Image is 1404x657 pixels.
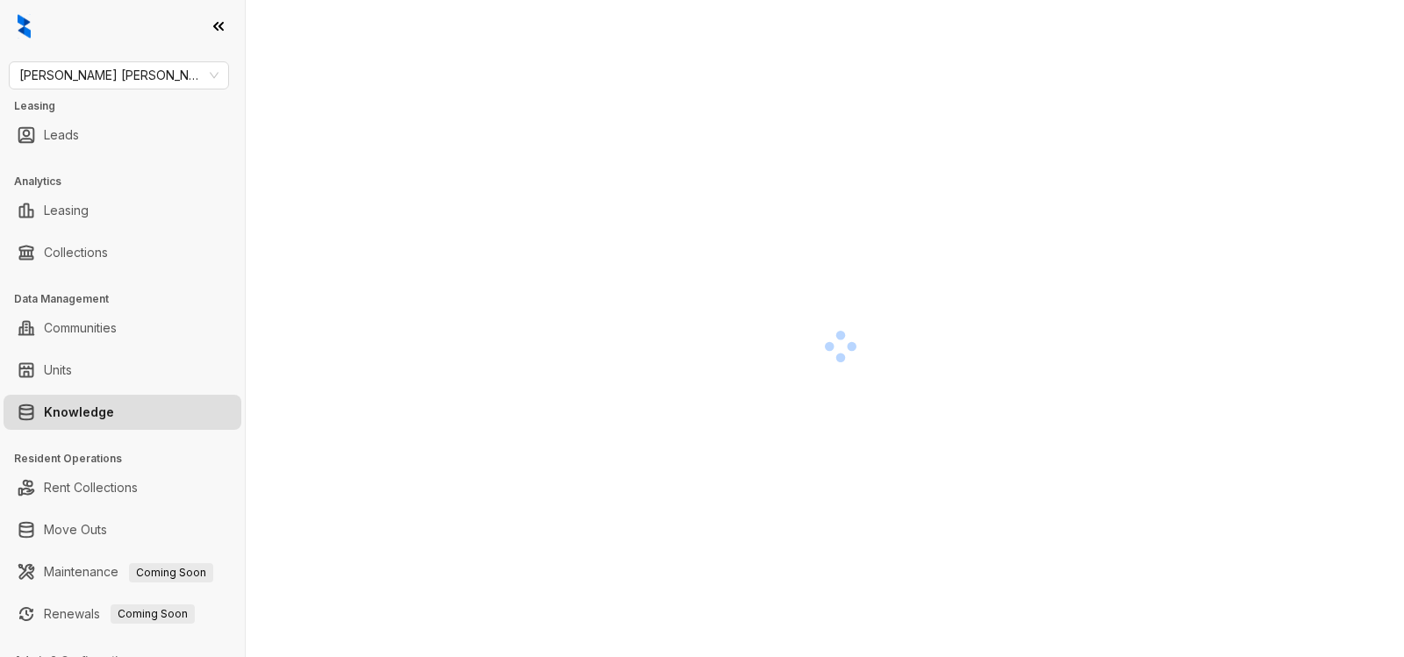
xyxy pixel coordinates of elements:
li: Renewals [4,596,241,632]
h3: Data Management [14,291,245,307]
img: logo [18,14,31,39]
li: Collections [4,235,241,270]
li: Communities [4,311,241,346]
span: Coming Soon [111,604,195,624]
a: Leasing [44,193,89,228]
li: Units [4,353,241,388]
span: Gates Hudson [19,62,218,89]
li: Move Outs [4,512,241,547]
a: Communities [44,311,117,346]
a: Rent Collections [44,470,138,505]
h3: Analytics [14,174,245,189]
a: RenewalsComing Soon [44,596,195,632]
a: Collections [44,235,108,270]
h3: Resident Operations [14,451,245,467]
h3: Leasing [14,98,245,114]
a: Knowledge [44,395,114,430]
a: Move Outs [44,512,107,547]
li: Leads [4,118,241,153]
a: Leads [44,118,79,153]
span: Coming Soon [129,563,213,582]
li: Rent Collections [4,470,241,505]
li: Leasing [4,193,241,228]
a: Units [44,353,72,388]
li: Maintenance [4,554,241,589]
li: Knowledge [4,395,241,430]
